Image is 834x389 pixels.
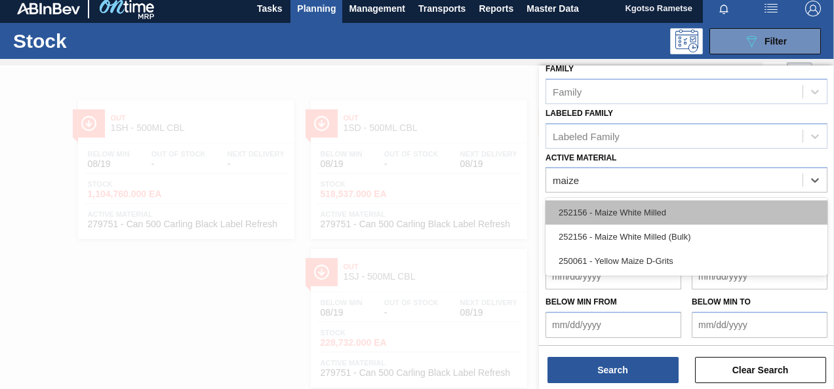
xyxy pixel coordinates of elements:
[526,1,578,16] span: Master Data
[805,1,821,16] img: Logout
[692,297,751,306] label: Below Min to
[349,1,405,16] span: Management
[17,3,80,14] img: TNhmsLtSVTkK8tSr43FrP2fwEKptu5GPRR3wAAAABJRU5ErkJggg==
[763,62,787,87] div: List Vision
[546,225,827,249] div: 252156 - Maize White Milled (Bulk)
[546,109,613,118] label: Labeled Family
[763,1,779,16] img: userActions
[297,1,336,16] span: Planning
[546,153,616,162] label: Active Material
[546,64,574,73] label: Family
[692,263,827,289] input: mm/dd/yyyy
[13,33,194,48] h1: Stock
[787,62,812,87] div: Card Vision
[546,312,681,338] input: mm/dd/yyyy
[479,1,513,16] span: Reports
[670,28,703,54] div: Programming: no user selected
[692,312,827,338] input: mm/dd/yyyy
[546,297,617,306] label: Below Min from
[546,200,827,225] div: 252156 - Maize White Milled
[709,28,821,54] button: Filter
[553,86,582,97] div: Family
[546,249,827,273] div: 250061 - Yellow Maize D-Grits
[546,263,681,289] input: mm/dd/yyyy
[553,130,620,141] div: Labeled Family
[764,36,787,46] span: Filter
[418,1,466,16] span: Transports
[255,1,284,16] span: Tasks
